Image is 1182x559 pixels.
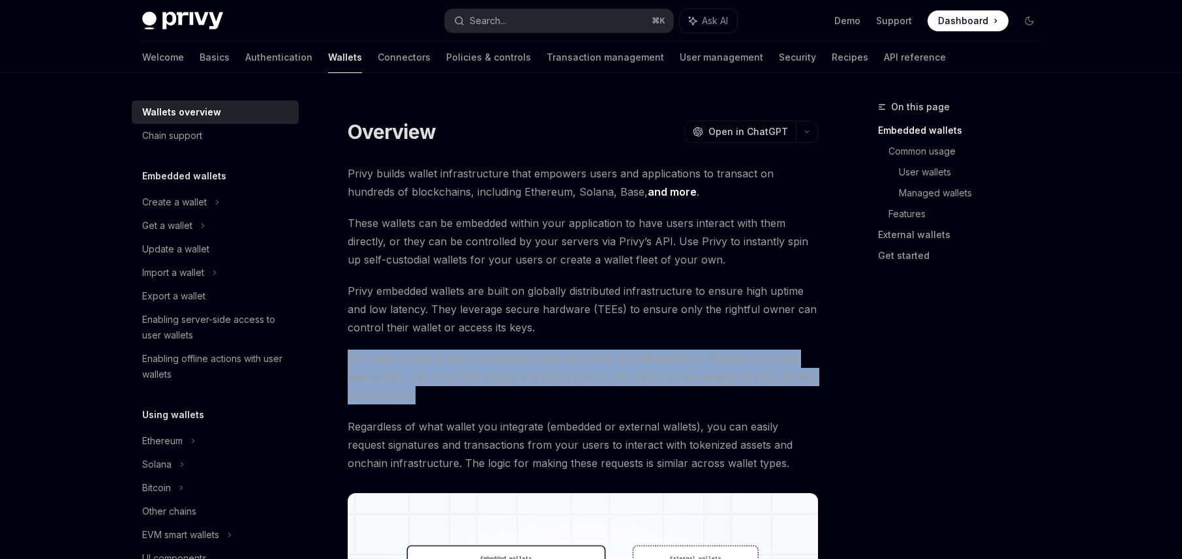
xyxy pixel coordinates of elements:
a: Support [876,14,912,27]
span: Privy also supports users connecting external wallets (like Metamask or Phantom) to your app so t... [348,350,818,404]
div: Update a wallet [142,241,209,257]
div: Enabling server-side access to user wallets [142,312,291,343]
div: Get a wallet [142,218,192,234]
div: Solana [142,457,172,472]
button: Ask AI [680,9,737,33]
img: dark logo [142,12,223,30]
div: Bitcoin [142,480,171,496]
a: Security [779,42,816,73]
a: Basics [200,42,230,73]
div: Other chains [142,504,196,519]
span: Privy builds wallet infrastructure that empowers users and applications to transact on hundreds o... [348,164,818,201]
div: EVM smart wallets [142,527,219,543]
a: Chain support [132,124,299,147]
div: Chain support [142,128,202,144]
div: Export a wallet [142,288,205,304]
a: Common usage [888,141,1050,162]
button: Search...⌘K [445,9,673,33]
span: Open in ChatGPT [708,125,788,138]
a: Transaction management [547,42,664,73]
a: Dashboard [928,10,1008,31]
a: Export a wallet [132,284,299,308]
div: Wallets overview [142,104,221,120]
a: Connectors [378,42,431,73]
a: User management [680,42,763,73]
a: Other chains [132,500,299,523]
a: Enabling offline actions with user wallets [132,347,299,386]
div: Ethereum [142,433,183,449]
a: and more [648,185,697,199]
a: Embedded wallets [878,120,1050,141]
span: Ask AI [702,14,728,27]
button: Toggle dark mode [1019,10,1040,31]
a: Enabling server-side access to user wallets [132,308,299,347]
span: On this page [891,99,950,115]
a: Welcome [142,42,184,73]
h1: Overview [348,120,436,144]
a: Recipes [832,42,868,73]
a: Wallets [328,42,362,73]
a: Managed wallets [899,183,1050,204]
a: Get started [878,245,1050,266]
a: Update a wallet [132,237,299,261]
a: Wallets overview [132,100,299,124]
div: Enabling offline actions with user wallets [142,351,291,382]
span: These wallets can be embedded within your application to have users interact with them directly, ... [348,214,818,269]
span: Privy embedded wallets are built on globally distributed infrastructure to ensure high uptime and... [348,282,818,337]
button: Open in ChatGPT [684,121,796,143]
a: Authentication [245,42,312,73]
a: API reference [884,42,946,73]
h5: Using wallets [142,407,204,423]
div: Search... [470,13,506,29]
span: Regardless of what wallet you integrate (embedded or external wallets), you can easily request si... [348,417,818,472]
a: Policies & controls [446,42,531,73]
a: User wallets [899,162,1050,183]
a: Features [888,204,1050,224]
a: Demo [834,14,860,27]
div: Import a wallet [142,265,204,280]
span: ⌘ K [652,16,665,26]
h5: Embedded wallets [142,168,226,184]
span: Dashboard [938,14,988,27]
a: External wallets [878,224,1050,245]
div: Create a wallet [142,194,207,210]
